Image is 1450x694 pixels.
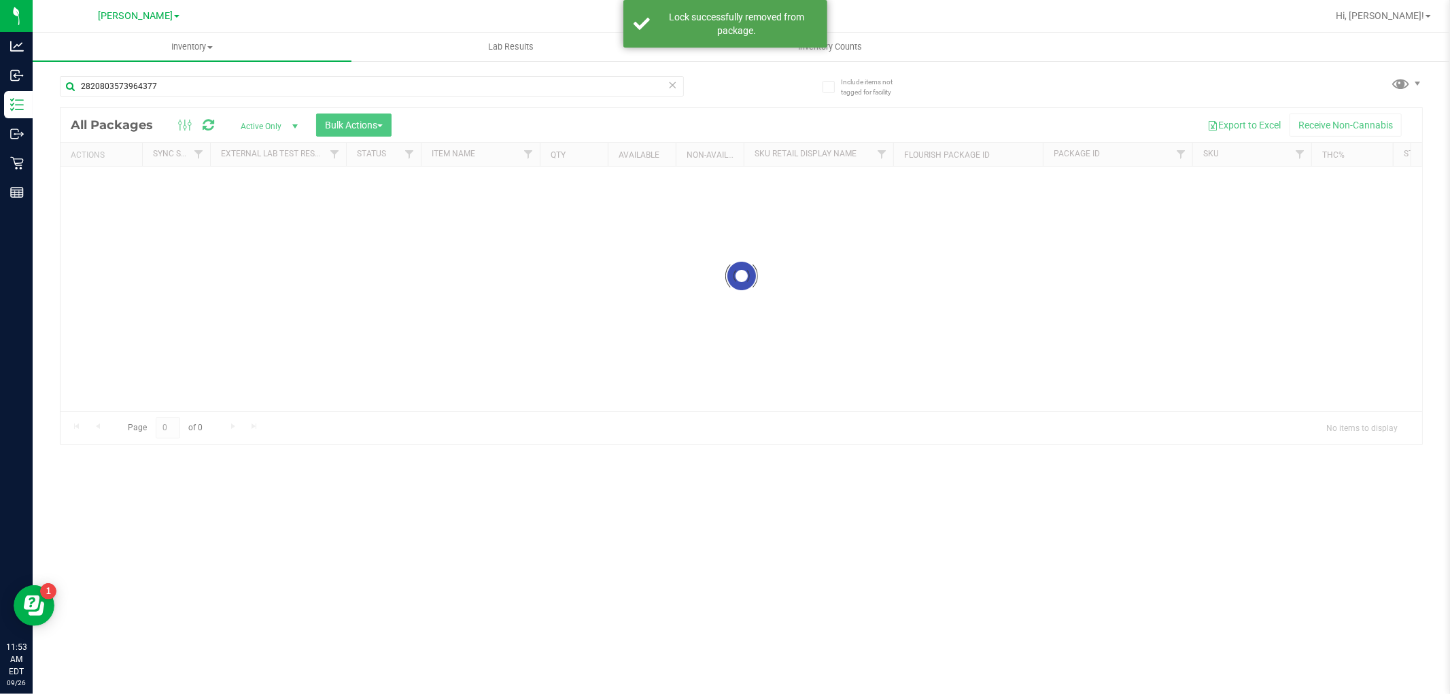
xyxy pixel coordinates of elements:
[10,186,24,199] inline-svg: Reports
[14,585,54,626] iframe: Resource center
[841,77,909,97] span: Include items not tagged for facility
[470,41,552,53] span: Lab Results
[60,76,684,97] input: Search Package ID, Item Name, SKU, Lot or Part Number...
[10,156,24,170] inline-svg: Retail
[98,10,173,22] span: [PERSON_NAME]
[10,127,24,141] inline-svg: Outbound
[670,33,989,61] a: Inventory Counts
[1336,10,1424,21] span: Hi, [PERSON_NAME]!
[780,41,880,53] span: Inventory Counts
[10,98,24,111] inline-svg: Inventory
[33,33,351,61] a: Inventory
[6,641,27,678] p: 11:53 AM EDT
[40,583,56,600] iframe: Resource center unread badge
[10,39,24,53] inline-svg: Analytics
[33,41,351,53] span: Inventory
[10,69,24,82] inline-svg: Inbound
[6,678,27,688] p: 09/26
[668,76,678,94] span: Clear
[351,33,670,61] a: Lab Results
[657,10,817,37] div: Lock successfully removed from package.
